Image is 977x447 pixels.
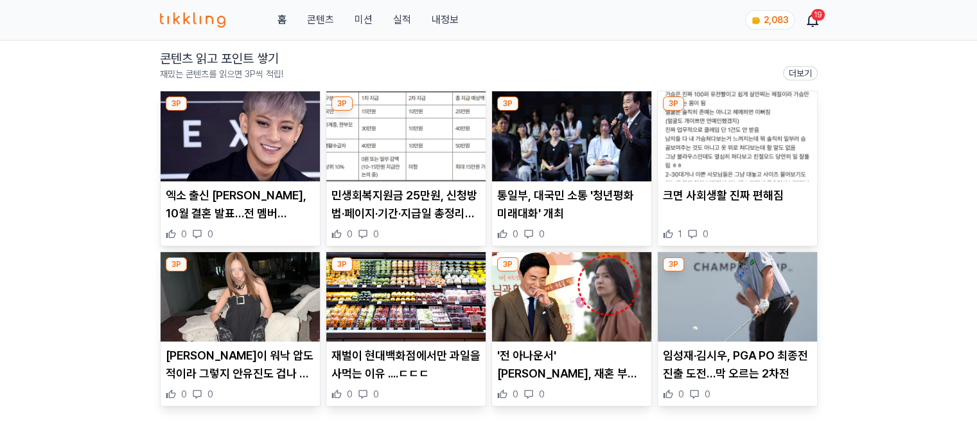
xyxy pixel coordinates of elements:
img: 장원영이 워낙 압도적이라 그렇지 안유진도 겁나 예쁘네요 [161,252,320,342]
div: 3P '전 아나운서' 김범수, 재혼 부인 누구? 직업·나이·첫만남 총정리...과거 전부인 재조명 (+사진, 강애란) '전 아나운서' [PERSON_NAME], 재혼 부인 누구... [491,251,652,407]
span: 0 [207,228,213,241]
img: 통일부, 대국민 소통 '청년평화 미래대화' 개최 [492,91,651,181]
span: 0 [373,388,379,401]
div: 3P 크면 사회생활 진짜 편해짐 크면 사회생활 진짜 편해짐 1 0 [657,91,818,246]
a: coin 2,083 [745,10,792,30]
h2: 콘텐츠 읽고 포인트 쌓기 [160,50,283,68]
span: 0 [347,388,353,401]
div: 3P [331,96,353,111]
img: 크면 사회생활 진짜 편해짐 [658,91,817,181]
a: 홈 [277,12,286,28]
img: coin [751,15,761,26]
span: 0 [513,228,518,241]
img: 재벌이 현대백화점에서만 과일을 사먹는 이유 ....ㄷㄷㄷ [326,252,486,342]
span: 0 [373,228,379,241]
p: [PERSON_NAME]이 워낙 압도적이라 그렇지 안유진도 겁나 예쁘네요 [166,347,315,383]
span: 0 [347,228,353,241]
p: 재벌이 현대백화점에서만 과일을 사먹는 이유 ....ㄷㄷㄷ [331,347,480,383]
span: 0 [539,228,545,241]
span: 0 [181,228,187,241]
a: 더보기 [783,66,818,80]
div: 3P 통일부, 대국민 소통 '청년평화 미래대화' 개최 통일부, 대국민 소통 '청년평화 미래대화' 개최 0 0 [491,91,652,246]
p: 임성재·김시우, PGA PO 최종전 진출 도전…막 오르는 2차전 [663,347,812,383]
a: 콘텐츠 [306,12,333,28]
p: 통일부, 대국민 소통 '청년평화 미래대화' 개최 [497,187,646,223]
span: 0 [207,388,213,401]
span: 0 [539,388,545,401]
img: '전 아나운서' 김범수, 재혼 부인 누구? 직업·나이·첫만남 총정리...과거 전부인 재조명 (+사진, 강애란) [492,252,651,342]
span: 0 [703,228,709,241]
div: 3P [497,257,518,271]
div: 3P 임성재·김시우, PGA PO 최종전 진출 도전…막 오르는 2차전 임성재·김시우, PGA PO 최종전 진출 도전…막 오르는 2차전 0 0 [657,251,818,407]
span: 0 [678,388,684,401]
div: 3P [166,257,187,271]
p: 민생회복지원금 25만원, 신청방법·페이지·기간·지급일 총정리 (+소비쿠폰) [331,187,480,223]
img: 민생회복지원금 25만원, 신청방법·페이지·기간·지급일 총정리 (+소비쿠폰) [326,91,486,181]
span: 1 [678,228,682,241]
span: 0 [181,388,187,401]
div: 3P [663,257,684,271]
a: 내정보 [431,12,458,28]
a: 실적 [392,12,410,28]
div: 19 [811,9,825,21]
a: 19 [807,12,818,28]
span: 2,083 [764,15,789,25]
button: 미션 [354,12,372,28]
div: 3P [331,257,353,271]
p: 엑소 출신 [PERSON_NAME], 10월 결혼 발표…전 멤버 [PERSON_NAME] 참석할까? [166,187,315,223]
p: '전 아나운서' [PERSON_NAME], 재혼 부인 누구? 직업·나이·첫만남 총정리...과거 전부인 재조명 (+사진, 강애란) [497,347,646,383]
div: 3P 엑소 출신 황쯔타오, 10월 결혼 발표…전 멤버 루한 참석할까? 엑소 출신 [PERSON_NAME], 10월 결혼 발표…전 멤버 [PERSON_NAME] 참석할까? 0 0 [160,91,321,246]
div: 3P 장원영이 워낙 압도적이라 그렇지 안유진도 겁나 예쁘네요 [PERSON_NAME]이 워낙 압도적이라 그렇지 안유진도 겁나 예쁘네요 0 0 [160,251,321,407]
span: 0 [705,388,710,401]
img: 티끌링 [160,12,226,28]
p: 재밌는 콘텐츠를 읽으면 3P씩 적립! [160,68,283,80]
div: 3P 민생회복지원금 25만원, 신청방법·페이지·기간·지급일 총정리 (+소비쿠폰) 민생회복지원금 25만원, 신청방법·페이지·기간·지급일 총정리 (+소비쿠폰) 0 0 [326,91,486,246]
span: 0 [513,388,518,401]
div: 3P [663,96,684,111]
div: 3P 재벌이 현대백화점에서만 과일을 사먹는 이유 ....ㄷㄷㄷ 재벌이 현대백화점에서만 과일을 사먹는 이유 ....ㄷㄷㄷ 0 0 [326,251,486,407]
p: 크면 사회생활 진짜 편해짐 [663,187,812,205]
div: 3P [497,96,518,111]
div: 3P [166,96,187,111]
img: 임성재·김시우, PGA PO 최종전 진출 도전…막 오르는 2차전 [658,252,817,342]
img: 엑소 출신 황쯔타오, 10월 결혼 발표…전 멤버 루한 참석할까? [161,91,320,181]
